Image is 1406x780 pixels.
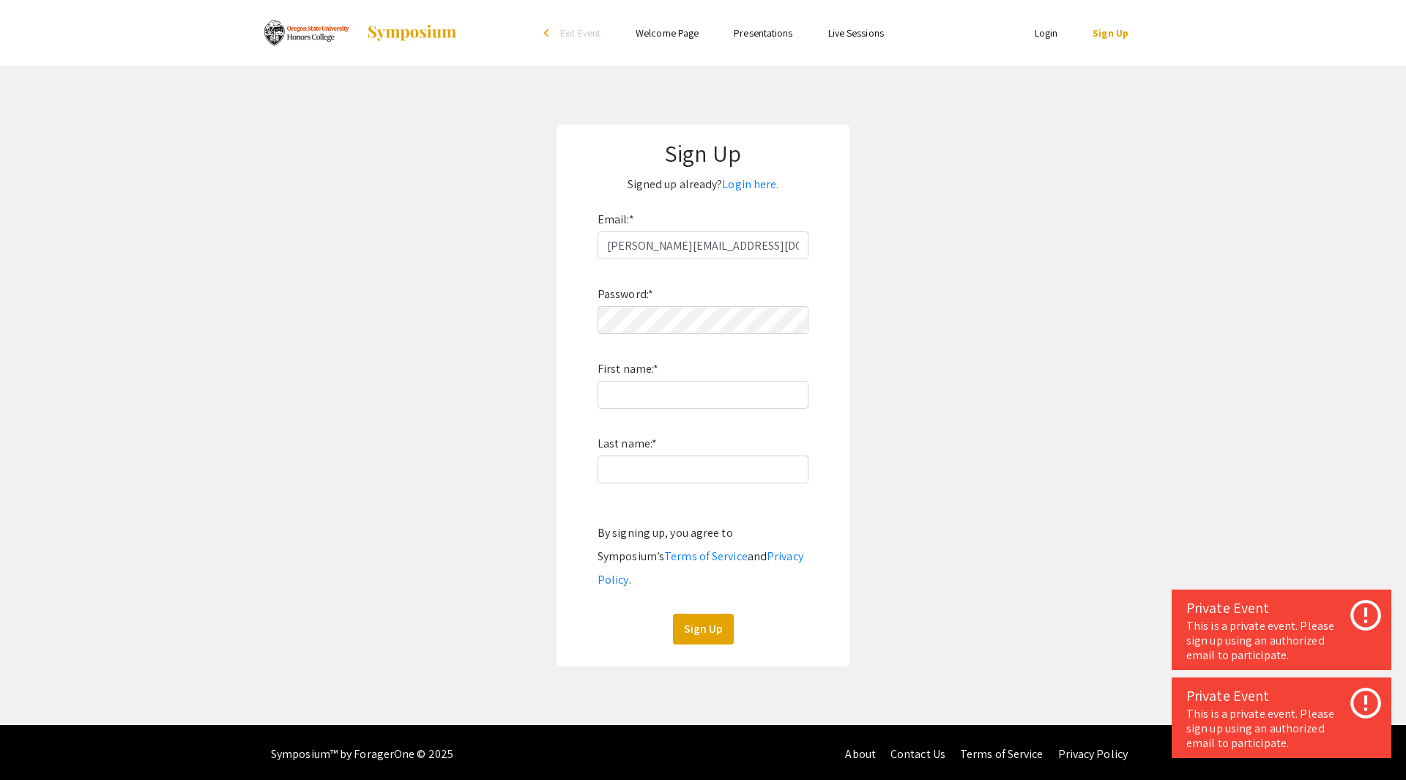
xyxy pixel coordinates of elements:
label: Last name: [598,432,657,456]
a: Sign Up [1093,26,1128,40]
a: Terms of Service [960,746,1044,762]
iframe: Chat [11,714,62,769]
div: Private Event [1186,685,1377,707]
a: Login [1035,26,1058,40]
a: Privacy Policy [1058,746,1128,762]
a: Welcome Page [636,26,699,40]
div: By signing up, you agree to Symposium’s and . [598,521,808,592]
a: HC Thesis Research Poster Fair 2021 [260,15,458,51]
div: Private Event [1186,597,1377,619]
a: Privacy Policy [598,549,803,587]
div: arrow_back_ios [544,29,553,37]
a: Terms of Service [664,549,748,564]
img: HC Thesis Research Poster Fair 2021 [260,15,351,51]
a: Contact Us [890,746,945,762]
label: First name: [598,357,658,381]
button: Sign Up [673,614,734,645]
div: This is a private event. Please sign up using an authorized email to participate. [1186,707,1377,751]
a: About [845,746,876,762]
div: This is a private event. Please sign up using an authorized email to participate. [1186,619,1377,663]
p: Signed up already? [571,173,835,196]
h1: Sign Up [571,139,835,167]
a: Live Sessions [828,26,884,40]
img: Symposium by ForagerOne [366,24,458,42]
label: Email: [598,208,634,231]
label: Password: [598,283,653,306]
span: Exit Event [560,26,600,40]
a: Presentations [734,26,792,40]
a: Login here. [722,177,778,192]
